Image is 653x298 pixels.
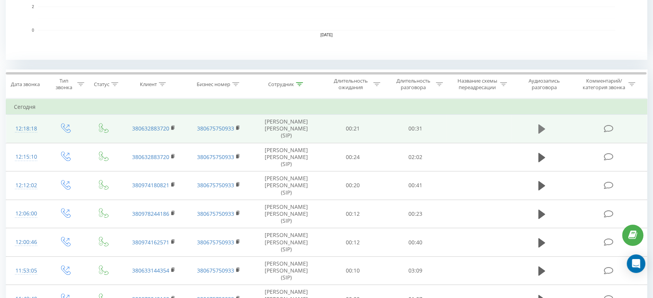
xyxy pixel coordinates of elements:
[384,115,447,143] td: 00:31
[32,5,34,9] text: 2
[627,254,645,273] div: Open Intercom Messenger
[321,228,384,257] td: 00:12
[132,210,169,217] a: 380978244186
[197,153,234,161] a: 380675750933
[251,256,321,285] td: [PERSON_NAME] [PERSON_NAME] (SIP)
[268,81,294,88] div: Сотрудник
[321,115,384,143] td: 00:21
[14,178,38,193] div: 12:12:02
[132,267,169,274] a: 380633144354
[197,81,230,88] div: Бизнес номер
[330,78,371,91] div: Длительность ожидания
[14,263,38,278] div: 11:53:05
[197,267,234,274] a: 380675750933
[393,78,434,91] div: Длительность разговора
[251,228,321,257] td: [PERSON_NAME] [PERSON_NAME] (SIP)
[384,256,447,285] td: 03:09
[519,78,570,91] div: Аудиозапись разговора
[6,99,647,115] td: Сегодня
[132,125,169,132] a: 380632883720
[321,143,384,171] td: 00:24
[197,125,234,132] a: 380675750933
[140,81,157,88] div: Клиент
[321,200,384,228] td: 00:12
[94,81,109,88] div: Статус
[132,239,169,246] a: 380974162571
[384,143,447,171] td: 02:02
[14,121,38,136] div: 12:18:18
[53,78,75,91] div: Тип звонка
[457,78,498,91] div: Название схемы переадресации
[384,200,447,228] td: 00:23
[251,143,321,171] td: [PERSON_NAME] [PERSON_NAME] (SIP)
[132,153,169,161] a: 380632883720
[32,28,34,32] text: 0
[321,171,384,200] td: 00:20
[384,228,447,257] td: 00:40
[251,115,321,143] td: [PERSON_NAME] [PERSON_NAME] (SIP)
[197,181,234,189] a: 380675750933
[581,78,626,91] div: Комментарий/категория звонка
[132,181,169,189] a: 380974180821
[197,210,234,217] a: 380675750933
[251,171,321,200] td: [PERSON_NAME] [PERSON_NAME] (SIP)
[11,81,40,88] div: Дата звонка
[384,171,447,200] td: 00:41
[320,33,333,37] text: [DATE]
[321,256,384,285] td: 00:10
[197,239,234,246] a: 380675750933
[14,235,38,250] div: 12:00:46
[14,206,38,221] div: 12:06:00
[14,149,38,164] div: 12:15:10
[251,200,321,228] td: [PERSON_NAME] [PERSON_NAME] (SIP)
